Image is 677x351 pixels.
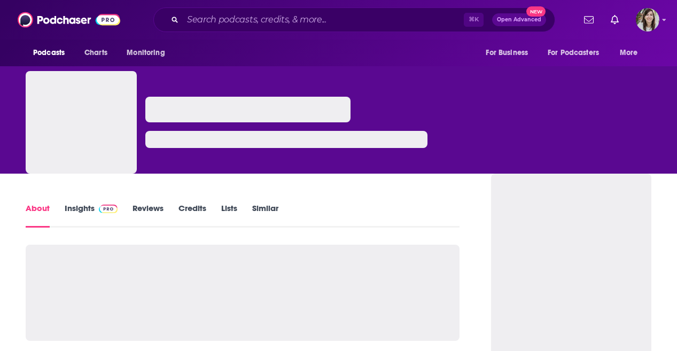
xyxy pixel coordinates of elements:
button: open menu [478,43,541,63]
input: Search podcasts, credits, & more... [183,11,464,28]
a: InsightsPodchaser Pro [65,203,118,228]
button: Show profile menu [636,8,659,32]
button: Open AdvancedNew [492,13,546,26]
span: Podcasts [33,45,65,60]
span: New [526,6,546,17]
a: Similar [252,203,278,228]
button: open menu [26,43,79,63]
div: Search podcasts, credits, & more... [153,7,555,32]
a: Lists [221,203,237,228]
button: open menu [541,43,614,63]
span: Charts [84,45,107,60]
span: More [620,45,638,60]
a: Credits [178,203,206,228]
a: Show notifications dropdown [606,11,623,29]
a: Show notifications dropdown [580,11,598,29]
img: Podchaser - Follow, Share and Rate Podcasts [18,10,120,30]
span: ⌘ K [464,13,484,27]
img: Podchaser Pro [99,205,118,213]
a: Reviews [133,203,164,228]
a: About [26,203,50,228]
span: Open Advanced [497,17,541,22]
button: open menu [119,43,178,63]
button: open menu [612,43,651,63]
span: Logged in as devinandrade [636,8,659,32]
img: User Profile [636,8,659,32]
span: For Podcasters [548,45,599,60]
span: Monitoring [127,45,165,60]
span: For Business [486,45,528,60]
a: Charts [77,43,114,63]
